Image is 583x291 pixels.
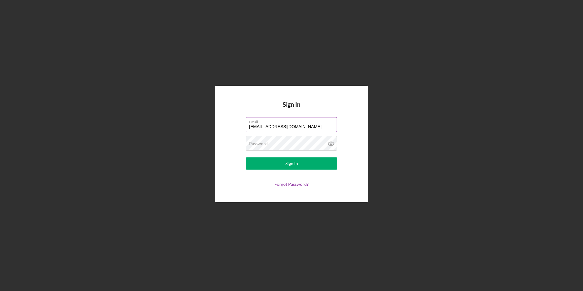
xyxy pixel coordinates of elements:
[249,141,268,146] label: Password
[246,157,337,170] button: Sign In
[283,101,300,117] h4: Sign In
[249,117,337,124] label: Email
[285,157,298,170] div: Sign In
[274,181,309,187] a: Forgot Password?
